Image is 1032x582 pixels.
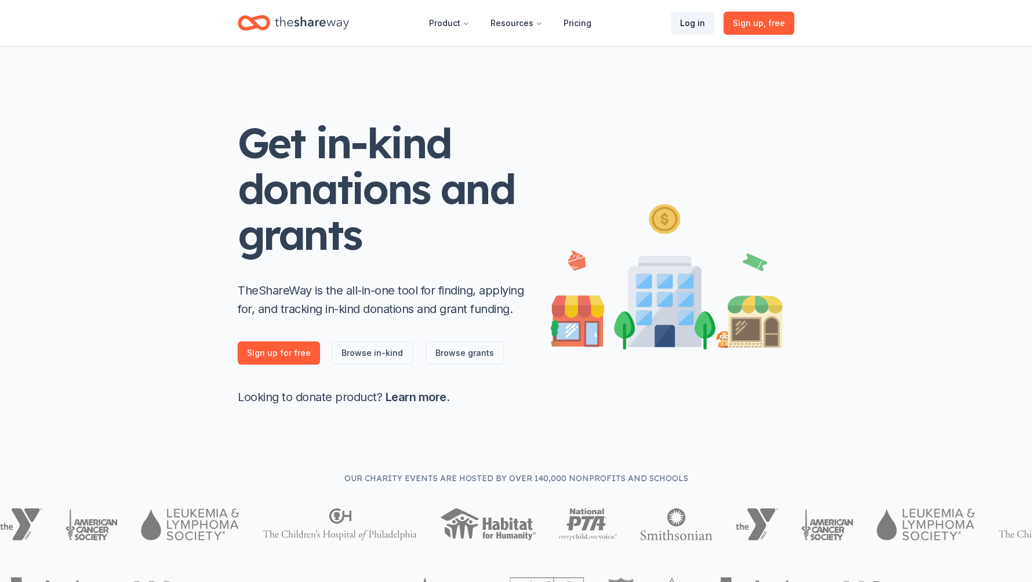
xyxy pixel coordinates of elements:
[141,508,239,540] img: Leukemia & Lymphoma Society
[551,199,783,350] img: Illustration for landing page
[481,12,552,35] button: Resources
[238,388,528,406] p: Looking to donate product? .
[66,508,118,540] img: American Cancer Society
[386,390,446,404] a: Learn more
[877,508,975,540] img: Leukemia & Lymphoma Society
[263,508,417,540] img: The Children's Hospital of Philadelphia
[426,341,504,365] a: Browse grants
[671,12,714,35] a: Log in
[736,508,778,540] img: YMCA
[420,9,601,37] nav: Main
[420,12,479,35] button: Product
[440,508,536,540] img: Habitat for Humanity
[801,508,854,540] img: American Cancer Society
[332,341,413,365] a: Browse in-kind
[554,12,601,35] a: Pricing
[238,9,349,37] a: Home
[733,16,785,30] span: Sign up
[559,508,617,540] img: National PTA
[640,508,713,540] img: Smithsonian
[764,18,785,28] span: , free
[238,341,320,365] a: Sign up for free
[238,120,528,258] h1: Get in-kind donations and grants
[238,281,528,318] p: TheShareWay is the all-in-one tool for finding, applying for, and tracking in-kind donations and ...
[724,12,794,35] a: Sign up, free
